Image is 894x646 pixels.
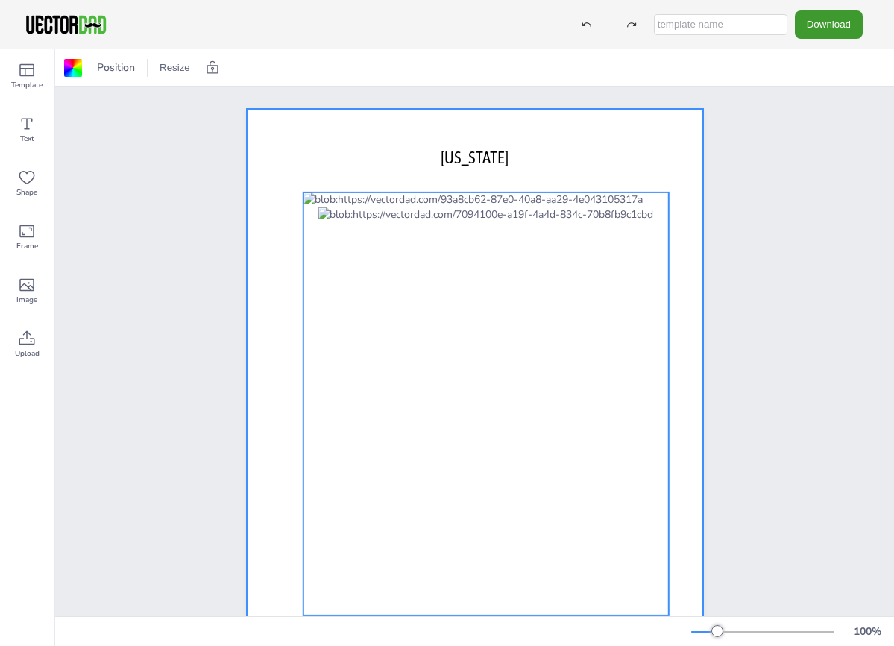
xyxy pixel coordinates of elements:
[16,186,37,198] span: Shape
[849,624,885,639] div: 100 %
[20,133,34,145] span: Text
[16,240,38,252] span: Frame
[795,10,863,38] button: Download
[11,79,43,91] span: Template
[94,60,138,75] span: Position
[16,294,37,306] span: Image
[24,13,108,36] img: VectorDad-1.png
[15,348,40,360] span: Upload
[654,14,787,35] input: template name
[154,56,196,80] button: Resize
[441,148,509,167] span: [US_STATE]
